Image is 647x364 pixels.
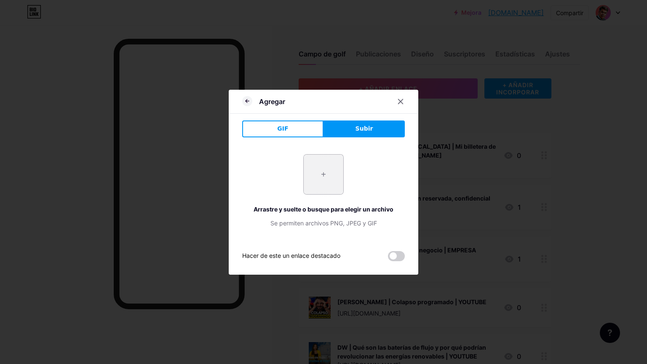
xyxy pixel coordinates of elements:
[259,97,285,106] font: Agregar
[270,219,377,227] font: Se permiten archivos PNG, JPEG y GIF
[242,252,340,259] font: Hacer de este un enlace destacado
[323,120,405,137] button: Subir
[242,120,323,137] button: GIF
[254,206,393,213] font: Arrastre y suelte o busque para elegir un archivo
[356,125,373,132] font: Subir
[277,125,288,132] font: GIF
